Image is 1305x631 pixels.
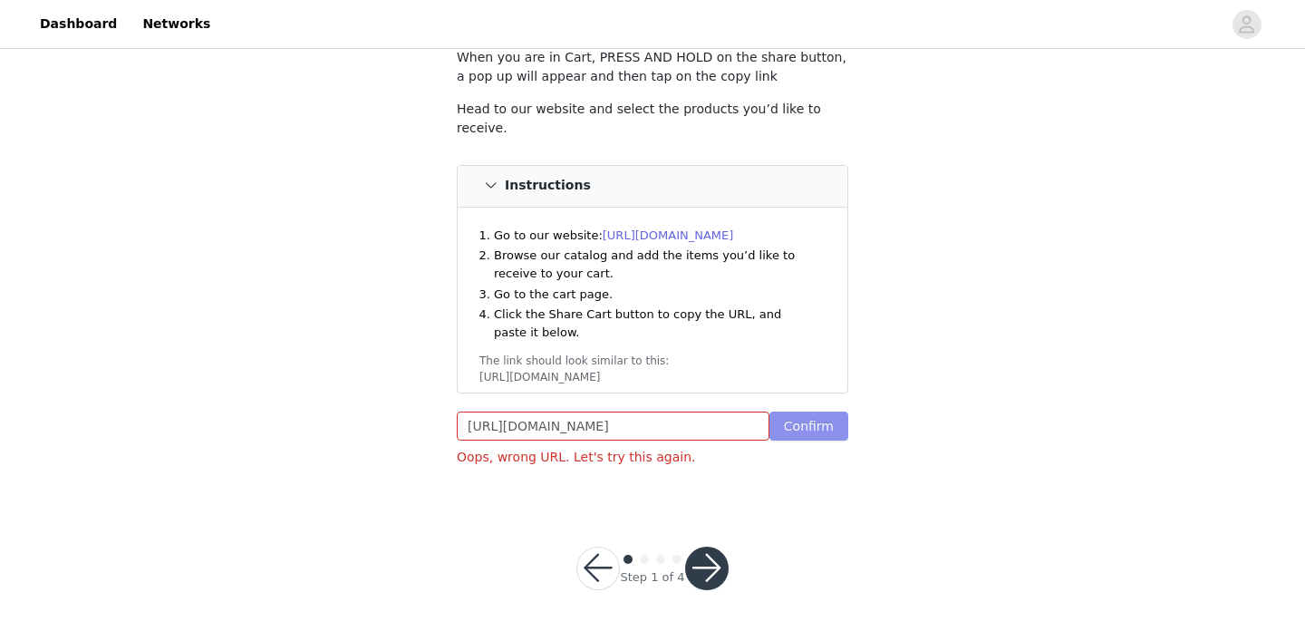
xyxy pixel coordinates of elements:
[494,306,817,341] li: Click the Share Cart button to copy the URL, and paste it below.
[457,450,696,464] span: Oops, wrong URL. Let's try this again.
[494,286,817,304] li: Go to the cart page.
[494,247,817,282] li: Browse our catalog and add the items you’d like to receive to your cart.
[620,568,684,587] div: Step 1 of 4
[479,353,826,369] div: The link should look similar to this:
[769,412,848,441] button: Confirm
[457,412,769,441] input: Checkout URL
[603,228,734,242] a: [URL][DOMAIN_NAME]
[131,4,221,44] a: Networks
[29,4,128,44] a: Dashboard
[1238,10,1255,39] div: avatar
[505,179,591,193] h4: Instructions
[457,100,848,138] p: Head to our website and select the products you’d like to receive.
[479,369,826,385] div: [URL][DOMAIN_NAME]
[494,227,817,245] li: Go to our website:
